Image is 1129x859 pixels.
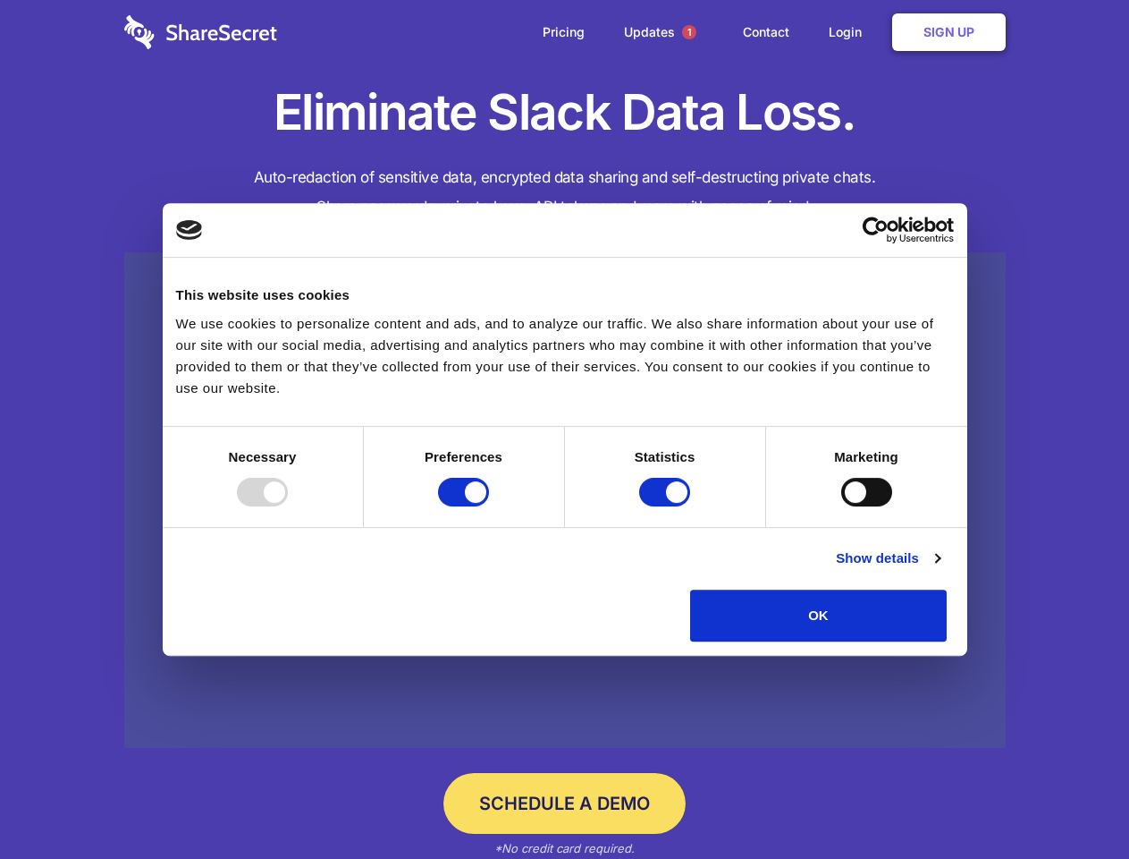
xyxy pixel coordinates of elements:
a: Sign Up [892,13,1006,51]
img: logo-wordmark-white-trans-d4663122ce5f474addd5e946df7df03e33cb6a1c49d2221995e7729f52c070b2.svg [124,15,277,49]
h1: Eliminate Slack Data Loss. [124,81,1006,145]
button: OK [690,590,947,642]
h4: Auto-redaction of sensitive data, encrypted data sharing and self-destructing private chats. Shar... [124,163,1006,222]
strong: Statistics [635,449,695,464]
div: We use cookies to personalize content and ads, and to analyze our traffic. We also share informat... [176,313,954,399]
a: Pricing [525,4,602,60]
a: Schedule a Demo [443,773,686,834]
a: Show details [836,548,939,569]
strong: Necessary [229,449,297,464]
div: This website uses cookies [176,285,954,306]
em: *No credit card required. [494,841,635,855]
a: Login [811,4,889,60]
strong: Marketing [834,449,898,464]
a: Wistia video thumbnail [124,252,1006,749]
strong: Preferences [425,449,502,464]
a: Usercentrics Cookiebot - opens in a new window [797,217,954,243]
img: logo [176,220,203,240]
span: 1 [682,25,696,39]
a: Contact [725,4,807,60]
